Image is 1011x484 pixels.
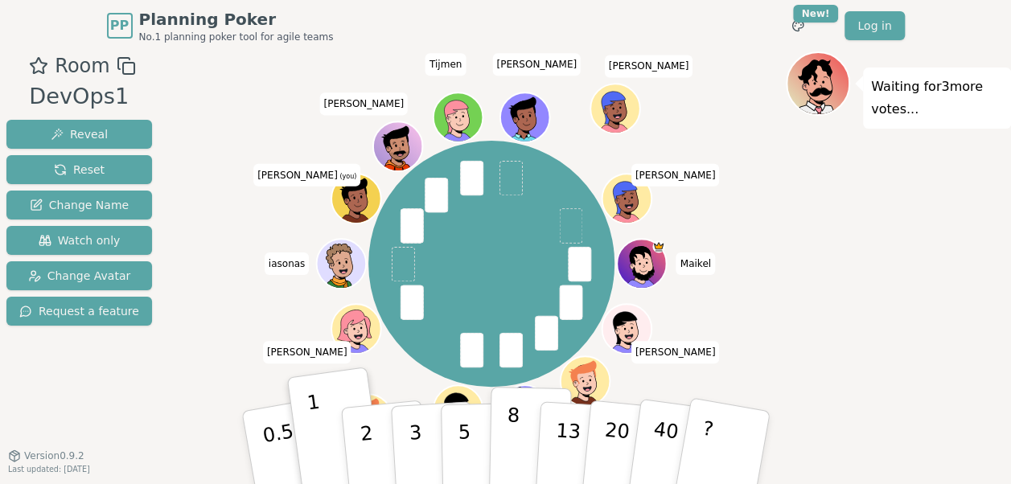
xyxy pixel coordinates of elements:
button: Change Name [6,191,152,219]
span: Last updated: [DATE] [8,465,90,474]
span: No.1 planning poker tool for agile teams [139,31,334,43]
span: Click to change your name [631,164,720,187]
div: New! [793,5,839,23]
button: Click to change your avatar [333,175,380,222]
span: Click to change your name [265,252,310,275]
button: New! [783,11,812,40]
button: Change Avatar [6,261,152,290]
button: Watch only [6,226,152,255]
span: Click to change your name [492,53,581,76]
span: Reveal [51,126,108,142]
p: Waiting for 3 more votes... [871,76,1003,121]
button: Version0.9.2 [8,449,84,462]
span: Watch only [39,232,121,248]
button: Reveal [6,120,152,149]
span: Version 0.9.2 [24,449,84,462]
a: Log in [845,11,904,40]
span: Change Name [30,197,129,213]
button: Request a feature [6,297,152,326]
span: PP [110,16,129,35]
div: DevOps1 [29,80,135,113]
button: Add as favourite [29,51,48,80]
span: Reset [54,162,105,178]
span: Room [55,51,109,80]
span: Planning Poker [139,8,334,31]
span: Maikel is the host [652,240,664,252]
span: Click to change your name [676,252,715,275]
span: Click to change your name [253,164,360,187]
span: Click to change your name [425,53,466,76]
a: PPPlanning PokerNo.1 planning poker tool for agile teams [107,8,334,43]
span: Click to change your name [263,341,351,363]
span: Click to change your name [631,341,720,363]
span: Change Avatar [28,268,131,284]
span: (you) [338,173,357,180]
span: Request a feature [19,303,139,319]
button: Reset [6,155,152,184]
span: Click to change your name [605,55,693,77]
span: Click to change your name [319,92,408,115]
p: 1 [306,391,330,478]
